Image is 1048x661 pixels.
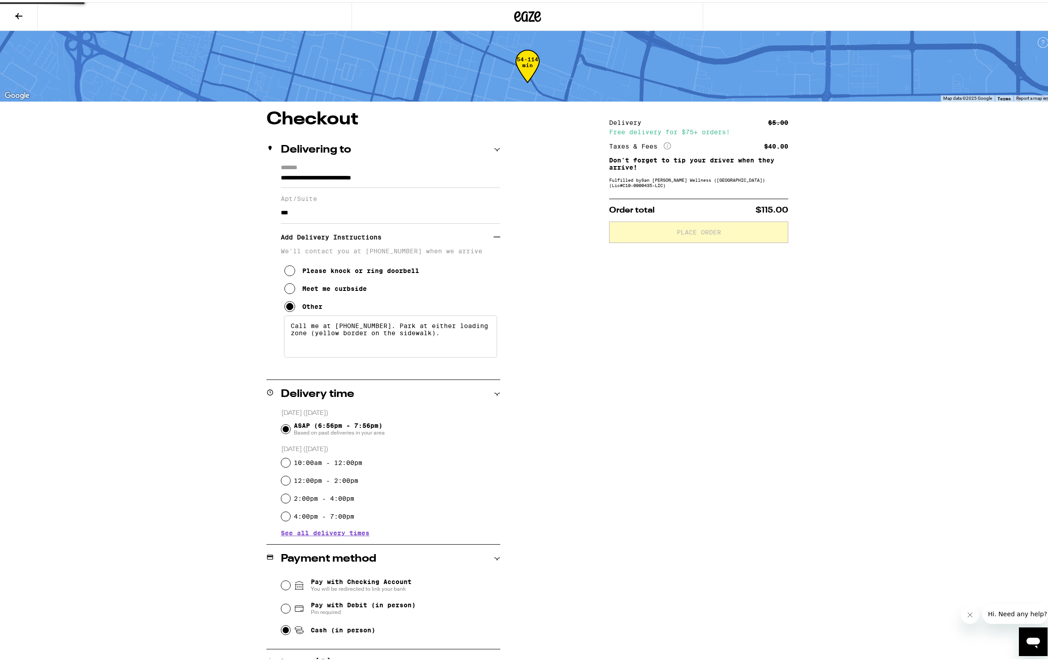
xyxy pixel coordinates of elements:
[961,604,979,622] iframe: Close message
[302,301,322,308] div: Other
[2,88,32,99] a: Open this area in Google Maps (opens a new window)
[609,127,788,133] div: Free delivery for $75+ orders!
[311,576,412,590] span: Pay with Checking Account
[311,599,416,606] span: Pay with Debit (in person)
[281,193,500,200] label: Apt/Suite
[311,624,375,631] span: Cash (in person)
[281,551,376,562] h2: Payment method
[983,602,1048,622] iframe: Message from company
[281,142,351,153] h2: Delivering to
[609,154,788,169] p: Don't forget to tip your driver when they arrive!
[294,427,385,434] span: Based on past deliveries in your area
[294,511,354,518] label: 4:00pm - 7:00pm
[311,606,416,614] span: Pin required
[756,204,788,212] span: $115.00
[609,219,788,241] button: Place Order
[609,117,648,124] div: Delivery
[609,140,671,148] div: Taxes & Fees
[294,420,385,434] span: ASAP (6:56pm - 7:56pm)
[294,493,354,500] label: 2:00pm - 4:00pm
[943,94,992,98] span: Map data ©2025 Google
[997,94,1011,99] a: Terms
[281,528,369,534] button: See all delivery times
[764,141,788,147] div: $40.00
[281,443,500,452] p: [DATE] ([DATE])
[284,295,322,313] button: Other
[2,88,32,99] img: Google
[281,387,354,397] h2: Delivery time
[284,277,367,295] button: Meet me curbside
[609,204,655,212] span: Order total
[294,457,362,464] label: 10:00am - 12:00pm
[302,265,419,272] div: Please knock or ring doorbell
[677,227,721,233] span: Place Order
[281,245,500,252] p: We'll contact you at [PHONE_NUMBER] when we arrive
[302,283,367,290] div: Meet me curbside
[1019,625,1048,654] iframe: Button to launch messaging window
[284,260,419,277] button: Please knock or ring doorbell
[311,583,412,590] span: You will be redirected to link your bank
[515,54,540,88] div: 54-114 min
[266,108,500,126] h1: Checkout
[609,175,788,186] div: Fulfilled by San [PERSON_NAME] Wellness ([GEOGRAPHIC_DATA]) (Lic# C10-0000435-LIC )
[294,475,358,482] label: 12:00pm - 2:00pm
[281,225,494,245] h3: Add Delivery Instructions
[768,117,788,124] div: $5.00
[281,407,500,415] p: [DATE] ([DATE])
